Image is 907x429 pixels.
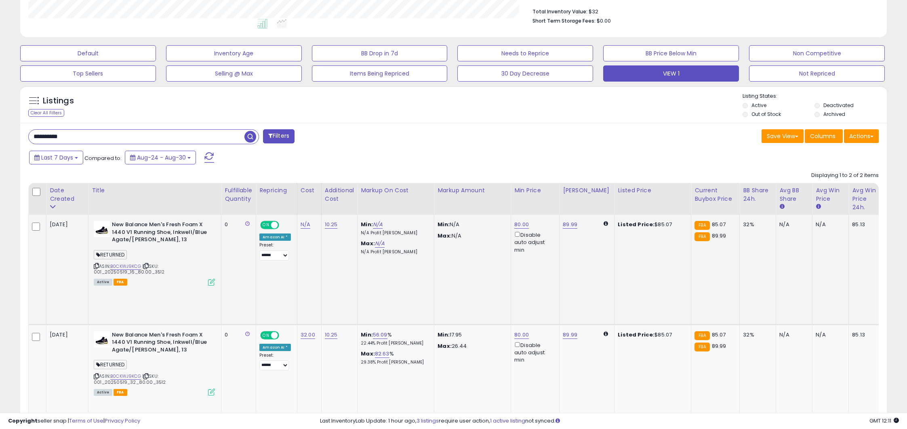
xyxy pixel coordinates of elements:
div: Clear All Filters [28,109,64,117]
h5: Listings [43,95,74,107]
span: 85.07 [712,221,726,228]
b: Listed Price: [618,331,654,339]
div: Current Buybox Price [694,186,736,203]
div: Last InventoryLab Update: 1 hour ago, require user action, not synced. [320,417,899,425]
b: Min: [361,221,373,228]
span: OFF [278,332,291,339]
div: BB Share 24h. [743,186,772,203]
span: FBA [114,389,127,396]
b: Total Inventory Value: [532,8,587,15]
div: ASIN: [94,331,215,395]
button: Selling @ Max [166,65,302,82]
a: Terms of Use [69,417,103,425]
p: N/A [438,232,505,240]
button: Actions [844,129,879,143]
label: Archived [823,111,845,118]
p: Listing States: [743,93,887,100]
div: $85.07 [618,221,685,228]
label: Deactivated [823,102,854,109]
a: 56.09 [373,331,387,339]
div: [DATE] [50,221,82,228]
div: Preset: [259,353,291,371]
a: Privacy Policy [105,417,140,425]
button: Items Being Repriced [312,65,448,82]
a: 80.00 [514,221,529,229]
span: ON [261,332,271,339]
span: Compared to: [84,154,122,162]
label: Out of Stock [751,111,781,118]
a: B0CKWJ9KCG [110,263,141,270]
label: Active [751,102,766,109]
div: Markup on Cost [361,186,431,195]
a: N/A [301,221,310,229]
strong: Min: [438,221,450,228]
div: 0 [225,331,250,339]
div: 32% [743,331,770,339]
th: The percentage added to the cost of goods (COGS) that forms the calculator for Min & Max prices. [358,183,434,215]
strong: Copyright [8,417,38,425]
div: Markup Amount [438,186,507,195]
div: seller snap | | [8,417,140,425]
div: 85.13 [852,331,879,339]
div: 32% [743,221,770,228]
img: 31Yd2dt7GUL._SL40_.jpg [94,221,110,237]
div: Cost [301,186,318,195]
b: Short Term Storage Fees: [532,17,596,24]
b: Max: [361,240,375,247]
div: N/A [816,221,842,228]
strong: Min: [438,331,450,339]
a: 10.25 [325,331,338,339]
span: ON [261,222,271,229]
a: N/A [375,240,385,248]
button: Filters [263,129,295,143]
p: 26.44 [438,343,505,350]
span: | SKU: 001_20250519_32_80.00_3512 [94,373,166,385]
span: OFF [278,222,291,229]
a: B0CKWJ9KCG [110,373,141,380]
div: Repricing [259,186,294,195]
button: Top Sellers [20,65,156,82]
div: [DATE] [50,331,82,339]
i: Click to copy [143,374,149,379]
div: N/A [816,331,842,339]
span: 89.99 [712,342,726,350]
div: Min Price [514,186,556,195]
div: Disable auto adjust min [514,230,553,254]
strong: Max: [438,342,452,350]
button: Non Competitive [749,45,885,61]
button: Last 7 Days [29,151,83,164]
small: FBA [694,343,709,351]
p: N/A Profit [PERSON_NAME] [361,249,428,255]
div: Title [92,186,218,195]
div: Preset: [259,242,291,261]
div: Amazon AI * [259,344,291,351]
div: Listed Price [618,186,688,195]
span: Aug-24 - Aug-30 [137,154,186,162]
div: 0 [225,221,250,228]
div: Avg Win Price [816,186,845,203]
a: 80.00 [514,331,529,339]
button: Needs to Reprice [457,45,593,61]
div: N/A [779,221,806,228]
b: New Balance Men's Fresh Foam X 1440 V1 Running Shoe, Inkwell/Blue Agate/[PERSON_NAME], 13 [112,221,210,246]
div: [PERSON_NAME] [563,186,611,195]
li: $32 [532,6,873,16]
small: FBA [694,232,709,241]
div: N/A [779,331,806,339]
span: All listings currently available for purchase on Amazon [94,279,112,286]
a: 82.63 [375,350,389,358]
span: FBA [114,279,127,286]
div: Avg Win Price 24h. [852,186,882,212]
span: | SKU: 001_20250519_16_80.00_3512 [94,263,164,275]
small: FBA [694,221,709,230]
small: Avg BB Share. [779,203,784,210]
a: N/A [373,221,383,229]
div: Avg BB Share [779,186,809,203]
p: 29.38% Profit [PERSON_NAME] [361,360,428,365]
button: Save View [762,129,804,143]
div: $85.07 [618,331,685,339]
a: 1 active listing [490,417,525,425]
b: Max: [361,350,375,357]
div: Amazon AI * [259,233,291,241]
p: N/A [438,221,505,228]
